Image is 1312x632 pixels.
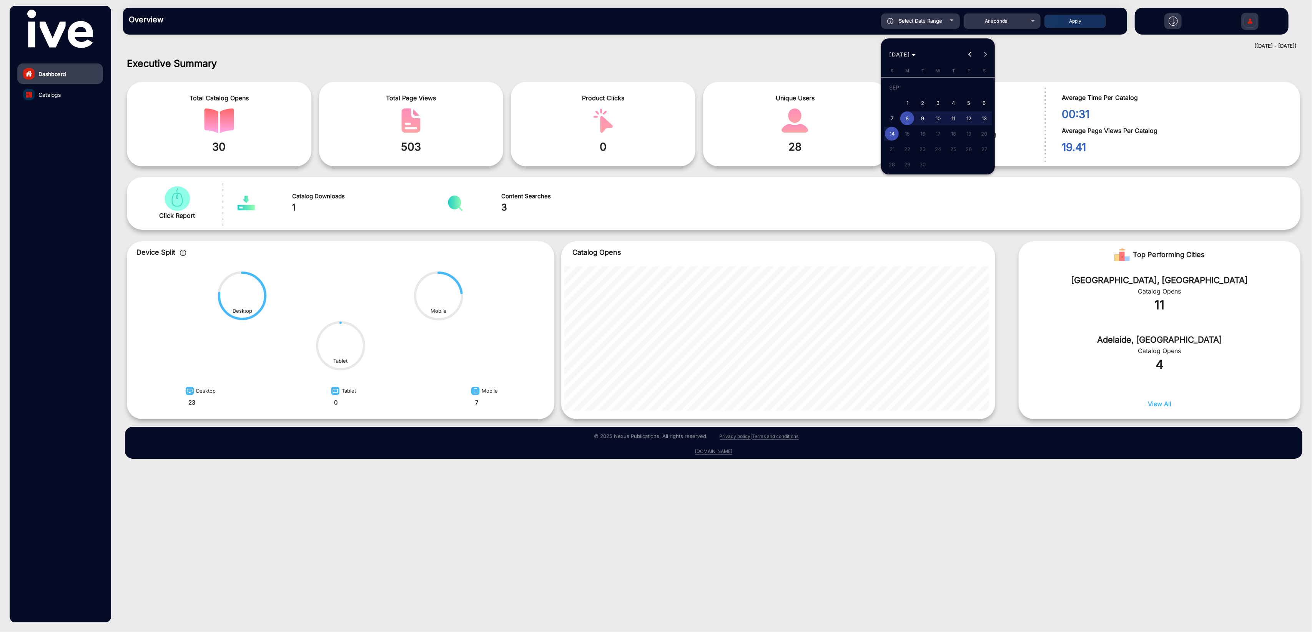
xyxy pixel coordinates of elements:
[916,96,930,110] span: 2
[915,95,930,111] button: September 2, 2025
[915,141,930,157] button: September 23, 2025
[884,80,992,95] td: SEP
[900,141,915,157] button: September 22, 2025
[900,127,914,141] span: 15
[931,111,945,125] span: 10
[962,47,978,62] button: Previous month
[976,126,992,141] button: September 20, 2025
[885,158,899,171] span: 28
[886,48,919,61] button: Choose month and year
[890,51,910,58] span: [DATE]
[884,126,900,141] button: September 14, 2025
[931,142,945,156] span: 24
[952,68,955,73] span: T
[946,111,961,126] button: September 11, 2025
[915,126,930,141] button: September 16, 2025
[946,96,960,110] span: 4
[915,111,930,126] button: September 9, 2025
[936,68,940,73] span: W
[977,111,991,125] span: 13
[977,142,991,156] span: 27
[931,96,945,110] span: 3
[968,68,970,73] span: F
[921,68,924,73] span: T
[884,111,900,126] button: September 7, 2025
[962,142,976,156] span: 26
[885,127,899,141] span: 14
[946,127,960,141] span: 18
[977,127,991,141] span: 20
[930,126,946,141] button: September 17, 2025
[946,95,961,111] button: September 4, 2025
[976,95,992,111] button: September 6, 2025
[962,111,976,125] span: 12
[983,68,986,73] span: S
[900,157,915,172] button: September 29, 2025
[946,142,960,156] span: 25
[884,157,900,172] button: September 28, 2025
[900,142,914,156] span: 22
[961,141,976,157] button: September 26, 2025
[930,95,946,111] button: September 3, 2025
[900,95,915,111] button: September 1, 2025
[916,127,930,141] span: 16
[976,141,992,157] button: September 27, 2025
[900,158,914,171] span: 29
[884,141,900,157] button: September 21, 2025
[946,111,960,125] span: 11
[916,142,930,156] span: 23
[885,142,899,156] span: 21
[900,111,915,126] button: September 8, 2025
[946,141,961,157] button: September 25, 2025
[900,126,915,141] button: September 15, 2025
[885,111,899,125] span: 7
[930,111,946,126] button: September 10, 2025
[916,111,930,125] span: 9
[962,127,976,141] span: 19
[905,68,909,73] span: M
[916,158,930,171] span: 30
[900,96,914,110] span: 1
[976,111,992,126] button: September 13, 2025
[961,126,976,141] button: September 19, 2025
[891,68,893,73] span: S
[962,96,976,110] span: 5
[900,111,914,125] span: 8
[915,157,930,172] button: September 30, 2025
[961,95,976,111] button: September 5, 2025
[930,141,946,157] button: September 24, 2025
[977,96,991,110] span: 6
[946,126,961,141] button: September 18, 2025
[961,111,976,126] button: September 12, 2025
[931,127,945,141] span: 17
